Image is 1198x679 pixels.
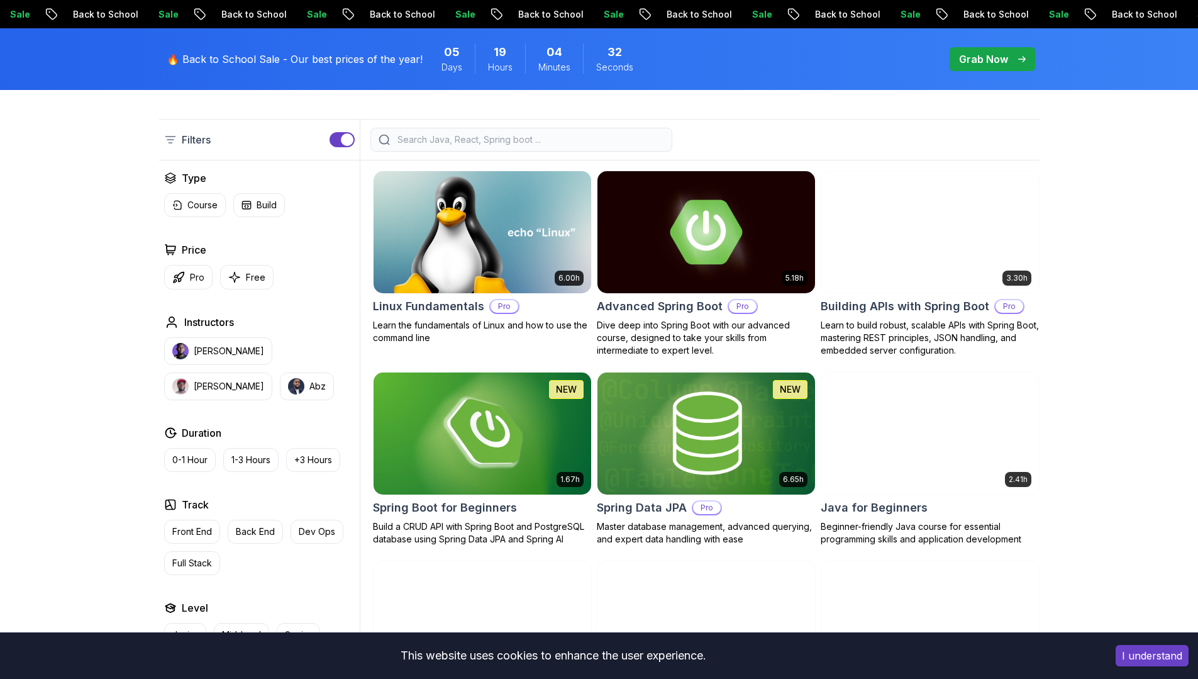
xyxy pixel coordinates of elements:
div: This website uses cookies to enhance the user experience. [9,642,1097,670]
button: Senior [277,623,320,647]
p: Dev Ops [299,525,335,538]
p: Back to School [274,8,359,21]
p: Abz [309,380,326,393]
p: 🔥 Back to School Sale - Our best prices of the year! [167,52,423,67]
h2: Instructors [184,315,234,330]
h2: Price [182,242,206,257]
button: Back End [228,520,283,544]
button: 1-3 Hours [223,448,279,472]
img: Java for Beginners card [821,373,1039,495]
h2: Spring Boot for Beginners [373,499,517,517]
h2: Spring Data JPA [597,499,687,517]
p: Dive deep into Spring Boot with our advanced course, designed to take your skills from intermedia... [597,319,816,357]
p: Sale [656,8,696,21]
button: Accept cookies [1116,645,1189,666]
button: Build [233,193,285,217]
span: 32 Seconds [607,43,622,61]
a: Java for Beginners card2.41hJava for BeginnersBeginner-friendly Java course for essential program... [821,372,1040,546]
img: Spring Boot for Beginners card [374,373,591,495]
p: Pro [693,502,721,514]
img: Building APIs with Spring Boot card [821,171,1039,293]
p: Pro [491,300,518,313]
h2: Track [182,497,209,512]
p: Beginner-friendly Java course for essential programming skills and application development [821,520,1040,546]
p: Back to School [125,8,211,21]
button: Junior [164,623,206,647]
h2: Level [182,600,208,615]
p: Pro [996,300,1023,313]
h2: Advanced Spring Boot [597,298,723,315]
h2: Linux Fundamentals [373,298,484,315]
button: instructor imgAbz [280,373,334,400]
img: Advanced Spring Boot card [597,171,815,293]
p: Learn the fundamentals of Linux and how to use the command line [373,319,592,344]
p: Sale [62,8,103,21]
p: Senior [285,629,312,641]
p: Sale [359,8,399,21]
p: Sale [804,8,845,21]
a: Linux Fundamentals card6.00hLinux FundamentalsProLearn the fundamentals of Linux and how to use t... [373,171,592,344]
h2: Building APIs with Spring Boot [821,298,989,315]
a: Advanced Spring Boot card5.18hAdvanced Spring BootProDive deep into Spring Boot with our advanced... [597,171,816,357]
p: [PERSON_NAME] [194,345,264,357]
p: Back to School [422,8,507,21]
span: 5 Days [444,43,460,61]
h2: Java for Beginners [821,499,928,517]
img: instructor img [172,378,189,395]
p: 0-1 Hour [172,454,208,466]
p: NEW [556,383,577,396]
span: Minutes [538,61,570,74]
a: Building APIs with Spring Boot card3.30hBuilding APIs with Spring BootProLearn to build robust, s... [821,171,1040,357]
p: 1-3 Hours [231,454,270,466]
p: 5.18h [785,273,804,283]
p: Back to School [1016,8,1101,21]
p: 3.30h [1006,273,1028,283]
img: instructor img [288,378,304,395]
p: 6.00h [558,273,580,283]
p: Pro [729,300,757,313]
button: Free [220,265,274,289]
p: Junior [172,629,198,641]
p: Master database management, advanced querying, and expert data handling with ease [597,520,816,546]
button: Mid-level [214,623,269,647]
input: Search Java, React, Spring boot ... [395,133,664,146]
p: 6.65h [783,474,804,485]
p: Free [246,271,265,284]
button: instructor img[PERSON_NAME] [164,373,272,400]
p: +3 Hours [294,454,332,466]
p: Sale [1101,8,1141,21]
a: Spring Boot for Beginners card1.67hNEWSpring Boot for BeginnersBuild a CRUD API with Spring Boot ... [373,372,592,546]
a: Spring Data JPA card6.65hNEWSpring Data JPAProMaster database management, advanced querying, and ... [597,372,816,546]
p: Grab Now [959,52,1008,67]
button: 0-1 Hour [164,448,216,472]
p: Back End [236,525,275,538]
p: [PERSON_NAME] [194,380,264,393]
p: Sale [211,8,251,21]
p: Back to School [570,8,656,21]
button: +3 Hours [286,448,340,472]
img: instructor img [172,343,189,359]
span: Seconds [596,61,633,74]
span: Hours [488,61,513,74]
p: Course [187,199,218,211]
p: Front End [172,525,212,538]
button: instructor img[PERSON_NAME] [164,337,272,365]
h2: Duration [182,425,221,441]
p: Full Stack [172,557,212,570]
img: Linux Fundamentals card [374,171,591,293]
p: Filters [182,132,211,147]
p: Build [257,199,277,211]
h2: Type [182,171,206,186]
button: Front End [164,520,220,544]
img: Spring Data JPA card [597,373,815,495]
span: 4 Minutes [546,43,562,61]
p: Build a CRUD API with Spring Boot and PostgreSQL database using Spring Data JPA and Spring AI [373,520,592,546]
button: Pro [164,265,213,289]
p: Sale [953,8,993,21]
button: Full Stack [164,551,220,575]
p: Back to School [719,8,804,21]
p: Learn to build robust, scalable APIs with Spring Boot, mastering REST principles, JSON handling, ... [821,319,1040,357]
p: 1.67h [560,474,580,485]
button: Course [164,193,226,217]
p: Mid-level [222,629,261,641]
